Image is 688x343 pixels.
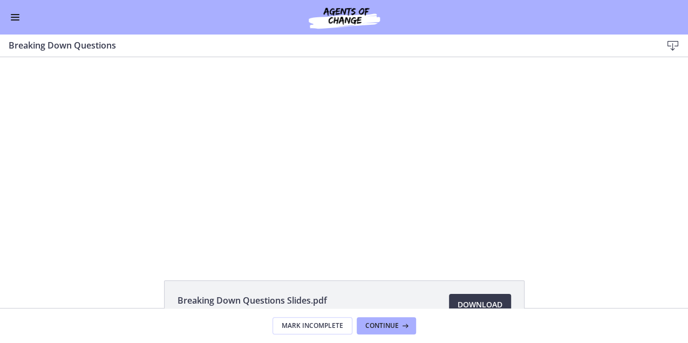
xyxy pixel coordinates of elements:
[449,294,511,315] a: Download
[178,307,327,315] span: 419 KB
[280,4,409,30] img: Agents of Change
[458,298,502,311] span: Download
[9,11,22,24] button: Enable menu
[365,321,399,330] span: Continue
[273,317,352,334] button: Mark Incomplete
[357,317,416,334] button: Continue
[178,294,327,307] span: Breaking Down Questions Slides.pdf
[9,39,645,52] h3: Breaking Down Questions
[282,321,343,330] span: Mark Incomplete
